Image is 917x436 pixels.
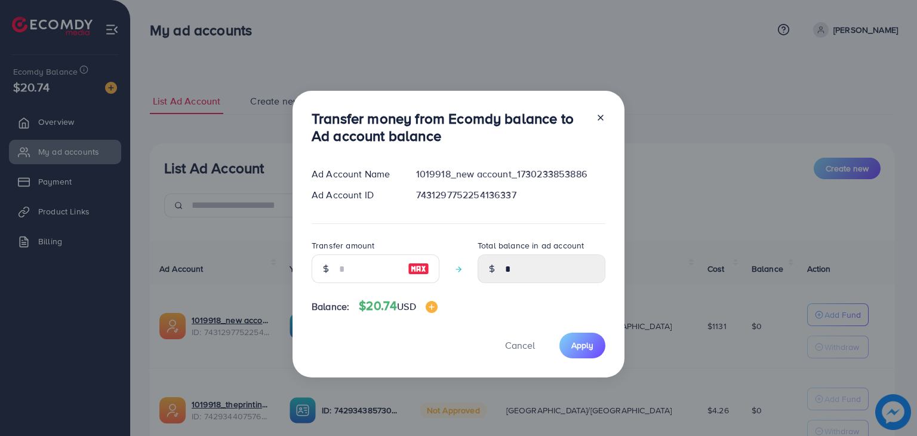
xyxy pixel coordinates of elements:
span: USD [397,300,416,313]
div: Ad Account Name [302,167,407,181]
span: Apply [571,339,593,351]
button: Cancel [490,333,550,358]
label: Total balance in ad account [478,240,584,251]
img: image [426,301,438,313]
h3: Transfer money from Ecomdy balance to Ad account balance [312,110,586,145]
div: 7431297752254136337 [407,188,615,202]
span: Cancel [505,339,535,352]
label: Transfer amount [312,240,374,251]
div: Ad Account ID [302,188,407,202]
div: 1019918_new account_1730233853886 [407,167,615,181]
button: Apply [559,333,605,358]
h4: $20.74 [359,299,437,314]
span: Balance: [312,300,349,314]
img: image [408,262,429,276]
